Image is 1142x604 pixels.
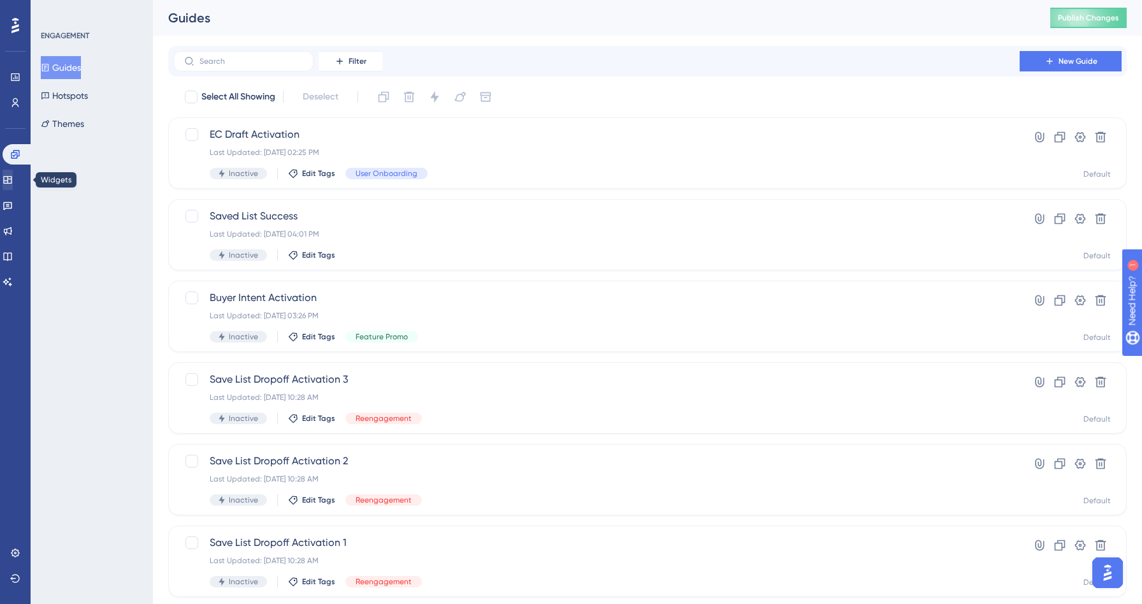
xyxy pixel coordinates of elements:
button: Edit Tags [288,332,335,342]
span: Edit Tags [302,168,335,179]
div: Last Updated: [DATE] 04:01 PM [210,229,983,239]
div: Last Updated: [DATE] 03:26 PM [210,311,983,321]
button: Edit Tags [288,413,335,424]
div: Last Updated: [DATE] 10:28 AM [210,392,983,402]
button: Guides [41,56,81,79]
span: New Guide [1059,56,1097,66]
div: Last Updated: [DATE] 02:25 PM [210,147,983,158]
span: Edit Tags [302,577,335,587]
span: Inactive [229,168,258,179]
span: EC Draft Activation [210,127,983,142]
div: Default [1083,169,1111,179]
button: Hotspots [41,84,88,107]
span: Edit Tags [302,495,335,505]
span: Save List Dropoff Activation 2 [210,453,983,469]
span: Reengagement [356,577,412,587]
span: Saved List Success [210,209,983,224]
span: User Onboarding [356,168,417,179]
span: Save List Dropoff Activation 3 [210,372,983,387]
span: Reengagement [356,495,412,505]
div: Default [1083,251,1111,261]
span: Inactive [229,577,258,587]
span: Reengagement [356,413,412,424]
div: Last Updated: [DATE] 10:28 AM [210,556,983,566]
span: Edit Tags [302,332,335,342]
div: Default [1083,332,1111,343]
span: Save List Dropoff Activation 1 [210,535,983,550]
span: Select All Showing [201,89,275,105]
span: Deselect [303,89,338,105]
button: Publish Changes [1050,8,1127,28]
span: Inactive [229,332,258,342]
div: 1 [89,6,92,17]
button: Edit Tags [288,168,335,179]
div: Guides [168,9,1018,27]
div: ENGAGEMENT [41,31,89,41]
div: Default [1083,496,1111,506]
span: Edit Tags [302,413,335,424]
input: Search [199,57,303,66]
iframe: UserGuiding AI Assistant Launcher [1088,554,1127,592]
span: Buyer Intent Activation [210,290,983,306]
span: Inactive [229,495,258,505]
div: Default [1083,414,1111,424]
span: Publish Changes [1058,13,1119,23]
div: Last Updated: [DATE] 10:28 AM [210,474,983,484]
span: Inactive [229,250,258,260]
button: New Guide [1020,51,1122,71]
span: Inactive [229,413,258,424]
button: Deselect [291,85,350,108]
button: Filter [319,51,382,71]
span: Feature Promo [356,332,408,342]
button: Edit Tags [288,495,335,505]
button: Edit Tags [288,250,335,260]
span: Edit Tags [302,250,335,260]
span: Filter [349,56,366,66]
div: Default [1083,577,1111,587]
button: Edit Tags [288,577,335,587]
span: Need Help? [30,3,80,18]
button: Themes [41,112,84,135]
